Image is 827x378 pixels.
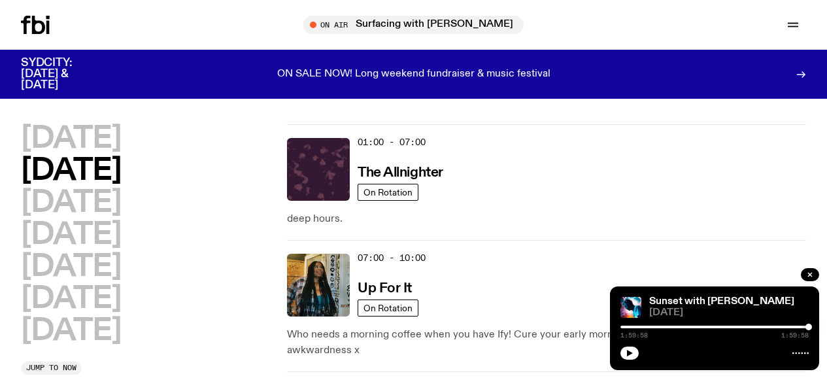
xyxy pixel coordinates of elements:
h3: Up For It [358,282,412,296]
p: ON SALE NOW! Long weekend fundraiser & music festival [277,69,550,80]
a: On Rotation [358,300,418,317]
a: On Rotation [358,184,418,201]
span: On Rotation [363,187,413,197]
button: On AirSurfacing with [PERSON_NAME] [303,16,524,34]
button: [DATE] [21,188,121,218]
a: Sunset with [PERSON_NAME] [649,296,794,307]
span: On Rotation [363,303,413,313]
button: [DATE] [21,317,121,346]
span: [DATE] [649,308,809,318]
button: [DATE] [21,252,121,282]
p: deep hours. [287,211,806,227]
h3: The Allnighter [358,166,443,180]
img: Ify - a Brown Skin girl with black braided twists, looking up to the side with her tongue stickin... [287,254,350,317]
button: [DATE] [21,156,121,186]
h3: SYDCITY: [DATE] & [DATE] [21,58,105,91]
button: [DATE] [21,124,121,154]
span: Jump to now [26,364,76,371]
button: [DATE] [21,284,121,314]
span: 1:59:58 [781,332,809,339]
span: 07:00 - 10:00 [358,252,426,264]
a: Up For It [358,279,412,296]
button: [DATE] [21,220,121,250]
p: Who needs a morning coffee when you have Ify! Cure your early morning grog w/ SMAC, chat and extr... [287,327,806,358]
a: The Allnighter [358,163,443,180]
span: 1:59:58 [620,332,648,339]
img: Simon Caldwell stands side on, looking downwards. He has headphones on. Behind him is a brightly ... [620,297,641,318]
span: 01:00 - 07:00 [358,136,426,148]
button: Jump to now [21,362,82,375]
